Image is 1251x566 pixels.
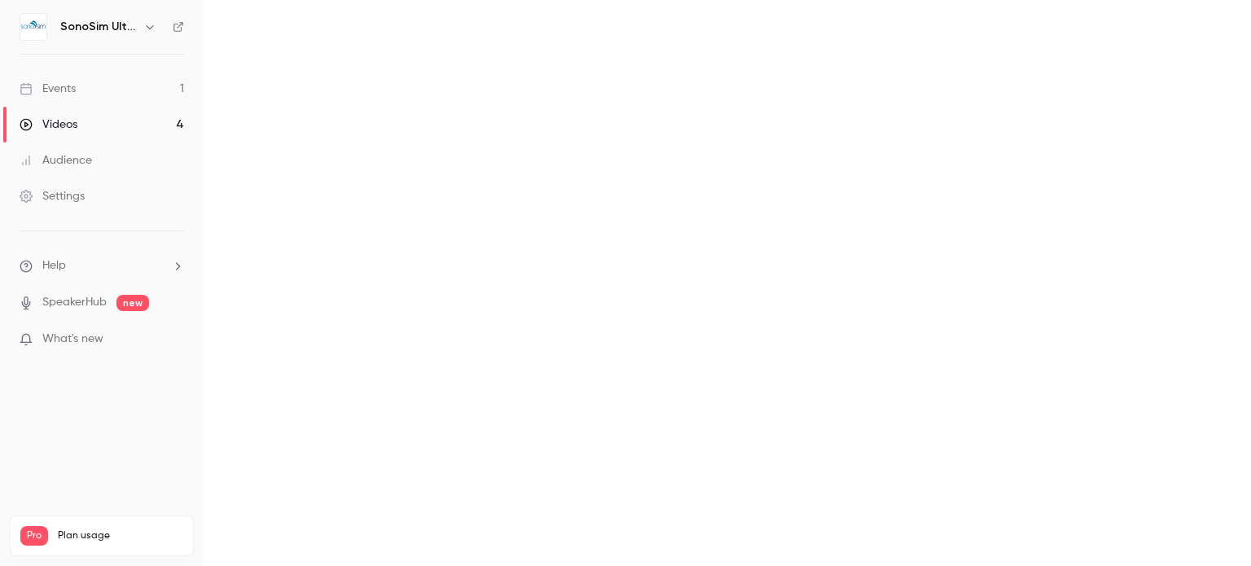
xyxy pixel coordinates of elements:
img: SonoSim Ultrasound Training [20,14,46,40]
span: Plan usage [58,529,183,542]
span: Pro [20,526,48,546]
span: new [116,295,149,311]
li: help-dropdown-opener [20,257,184,274]
span: What's new [42,331,103,348]
span: Help [42,257,66,274]
div: Audience [20,152,92,169]
h6: SonoSim Ultrasound Training [60,19,137,35]
a: SpeakerHub [42,294,107,311]
div: Settings [20,188,85,204]
div: Videos [20,116,77,133]
div: Events [20,81,76,97]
